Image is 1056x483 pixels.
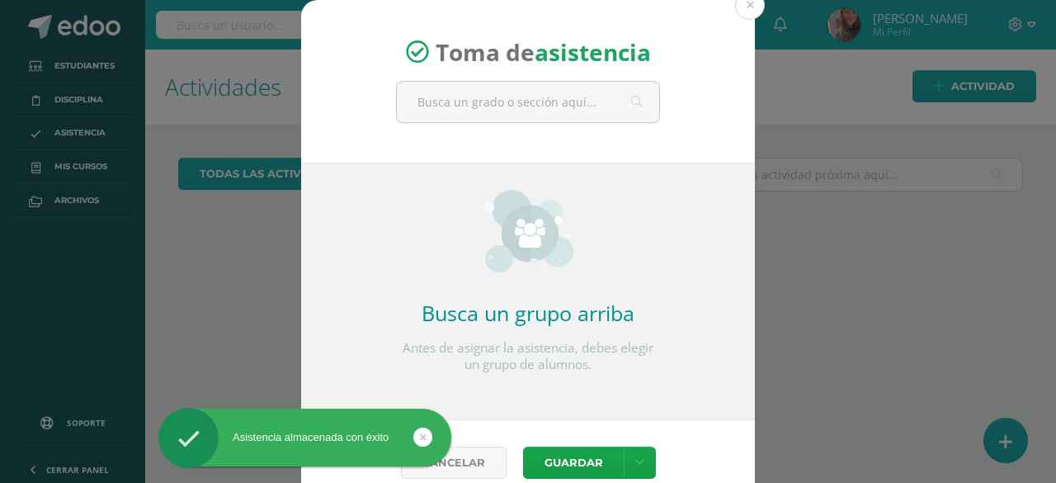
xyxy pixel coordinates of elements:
[158,430,451,445] div: Asistencia almacenada con éxito
[396,340,660,373] p: Antes de asignar la asistencia, debes elegir un grupo de alumnos.
[483,190,573,272] img: groups_small.png
[397,82,659,122] input: Busca un grado o sección aquí...
[396,299,660,327] h2: Busca un grupo arriba
[436,36,651,68] span: Toma de
[523,447,624,479] button: Guardar
[535,36,651,68] strong: asistencia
